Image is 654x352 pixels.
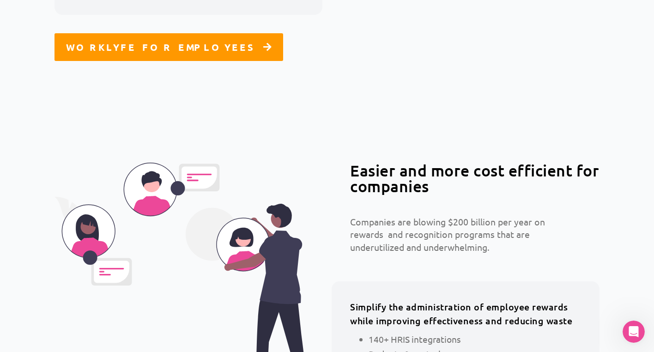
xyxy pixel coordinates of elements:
[350,301,572,327] strong: Simplify the administration of employee rewards while improving effectiveness and reducing waste
[369,332,581,346] li: 140+ HRIS integrations
[350,160,599,196] b: Easier and more cost efficient for companies
[66,42,258,52] span: WORKLYFE FOR EMPLOYEES
[54,33,283,61] a: WORKLYFE FOR EMPLOYEES
[350,215,581,253] p: Companies are blowing $200 billion per year on rewards and recognition programs that are underuti...
[623,321,645,343] iframe: Intercom live chat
